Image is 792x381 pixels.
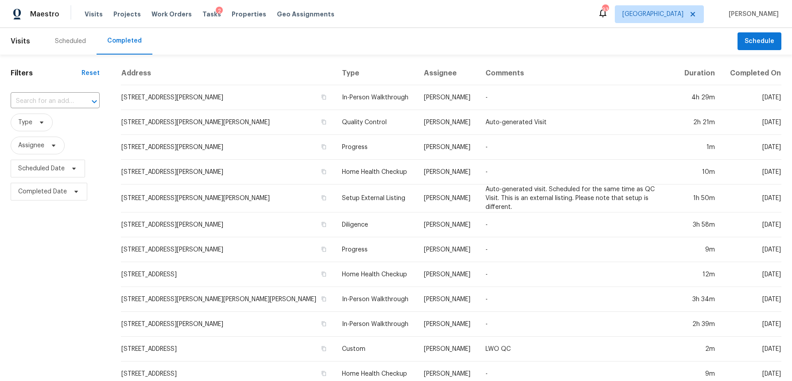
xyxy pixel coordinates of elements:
[417,312,478,337] td: [PERSON_NAME]
[722,312,781,337] td: [DATE]
[738,32,781,51] button: Schedule
[121,337,335,361] td: [STREET_ADDRESS]
[417,212,478,237] td: [PERSON_NAME]
[676,85,722,110] td: 4h 29m
[107,36,142,45] div: Completed
[320,345,328,353] button: Copy Address
[320,369,328,377] button: Copy Address
[676,262,722,287] td: 12m
[335,135,417,160] td: Progress
[320,270,328,278] button: Copy Address
[725,10,779,19] span: [PERSON_NAME]
[11,31,30,51] span: Visits
[417,110,478,135] td: [PERSON_NAME]
[722,135,781,160] td: [DATE]
[320,168,328,176] button: Copy Address
[417,62,478,85] th: Assignee
[478,312,676,337] td: -
[335,185,417,212] td: Setup External Listing
[417,185,478,212] td: [PERSON_NAME]
[676,287,722,312] td: 3h 34m
[202,11,221,17] span: Tasks
[676,237,722,262] td: 9m
[722,287,781,312] td: [DATE]
[722,212,781,237] td: [DATE]
[18,118,32,127] span: Type
[11,94,75,108] input: Search for an address...
[478,262,676,287] td: -
[88,95,101,108] button: Open
[417,337,478,361] td: [PERSON_NAME]
[722,62,781,85] th: Completed On
[121,262,335,287] td: [STREET_ADDRESS]
[622,10,683,19] span: [GEOGRAPHIC_DATA]
[676,62,722,85] th: Duration
[18,141,44,150] span: Assignee
[121,237,335,262] td: [STREET_ADDRESS][PERSON_NAME]
[320,143,328,151] button: Copy Address
[478,212,676,237] td: -
[417,160,478,185] td: [PERSON_NAME]
[335,262,417,287] td: Home Health Checkup
[676,160,722,185] td: 10m
[478,62,676,85] th: Comments
[478,237,676,262] td: -
[676,135,722,160] td: 1m
[320,194,328,202] button: Copy Address
[478,185,676,212] td: Auto-generated visit. Scheduled for the same time as QC Visit. This is an external listing. Pleas...
[335,85,417,110] td: In-Person Walkthrough
[121,185,335,212] td: [STREET_ADDRESS][PERSON_NAME][PERSON_NAME]
[676,110,722,135] td: 2h 21m
[11,69,82,78] h1: Filters
[277,10,334,19] span: Geo Assignments
[478,337,676,361] td: LWO QC
[320,93,328,101] button: Copy Address
[478,135,676,160] td: -
[121,62,335,85] th: Address
[417,262,478,287] td: [PERSON_NAME]
[478,287,676,312] td: -
[722,110,781,135] td: [DATE]
[417,135,478,160] td: [PERSON_NAME]
[151,10,192,19] span: Work Orders
[82,69,100,78] div: Reset
[417,85,478,110] td: [PERSON_NAME]
[722,237,781,262] td: [DATE]
[722,185,781,212] td: [DATE]
[335,212,417,237] td: Diligence
[320,245,328,253] button: Copy Address
[85,10,103,19] span: Visits
[18,164,65,173] span: Scheduled Date
[121,135,335,160] td: [STREET_ADDRESS][PERSON_NAME]
[335,110,417,135] td: Quality Control
[478,160,676,185] td: -
[722,160,781,185] td: [DATE]
[335,62,417,85] th: Type
[18,187,67,196] span: Completed Date
[121,312,335,337] td: [STREET_ADDRESS][PERSON_NAME]
[417,287,478,312] td: [PERSON_NAME]
[676,185,722,212] td: 1h 50m
[722,337,781,361] td: [DATE]
[121,85,335,110] td: [STREET_ADDRESS][PERSON_NAME]
[478,85,676,110] td: -
[602,5,608,14] div: 93
[722,262,781,287] td: [DATE]
[121,287,335,312] td: [STREET_ADDRESS][PERSON_NAME][PERSON_NAME][PERSON_NAME]
[335,287,417,312] td: In-Person Walkthrough
[335,237,417,262] td: Progress
[478,110,676,135] td: Auto-generated Visit
[232,10,266,19] span: Properties
[121,110,335,135] td: [STREET_ADDRESS][PERSON_NAME][PERSON_NAME]
[335,312,417,337] td: In-Person Walkthrough
[320,320,328,328] button: Copy Address
[335,337,417,361] td: Custom
[320,118,328,126] button: Copy Address
[417,237,478,262] td: [PERSON_NAME]
[676,212,722,237] td: 3h 58m
[676,312,722,337] td: 2h 39m
[30,10,59,19] span: Maestro
[335,160,417,185] td: Home Health Checkup
[320,220,328,228] button: Copy Address
[113,10,141,19] span: Projects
